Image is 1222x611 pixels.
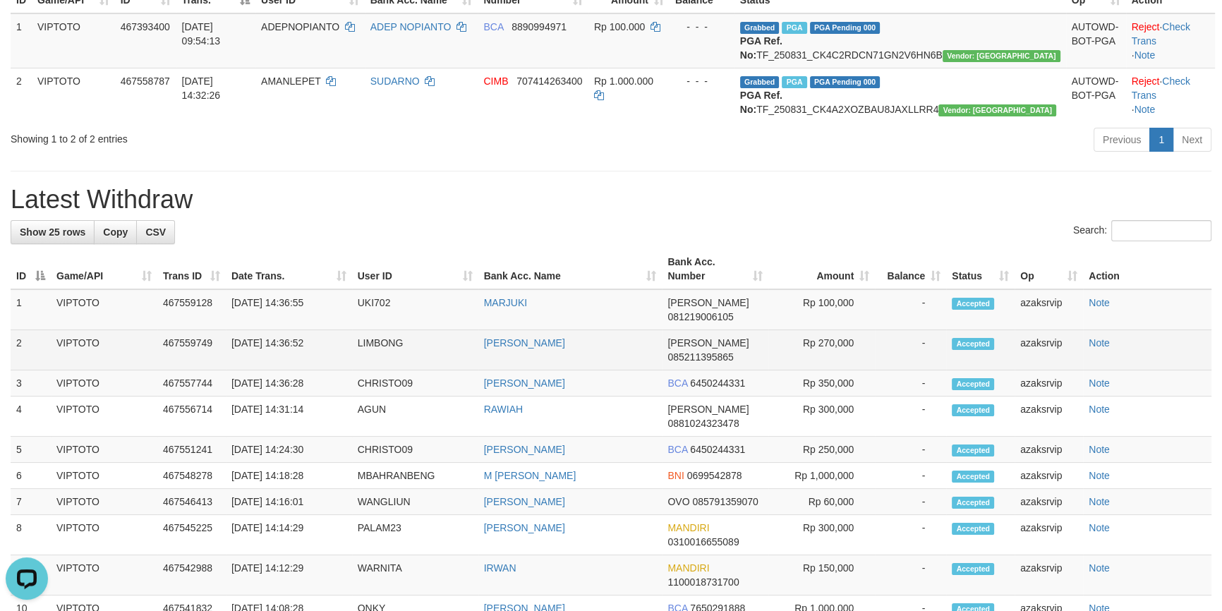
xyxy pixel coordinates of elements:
td: TF_250831_CK4C2RDCN71GN2V6HN6B [734,13,1066,68]
td: [DATE] 14:36:28 [226,370,352,397]
td: 467559128 [157,289,226,330]
td: 467559749 [157,330,226,370]
a: Note [1089,404,1110,415]
td: VIPTOTO [32,13,115,68]
td: 8 [11,515,51,555]
span: CSV [145,226,166,238]
a: Note [1089,297,1110,308]
span: Grabbed [740,76,780,88]
span: PGA Pending [810,76,881,88]
div: - - - [675,20,729,34]
td: Rp 350,000 [768,370,875,397]
td: 467556714 [157,397,226,437]
td: Rp 150,000 [768,555,875,595]
td: - [875,555,946,595]
td: - [875,397,946,437]
span: Vendor URL: https://checkout4.1velocity.biz [938,104,1056,116]
th: Date Trans.: activate to sort column ascending [226,249,352,289]
td: 2 [11,68,32,122]
a: M [PERSON_NAME] [484,470,576,481]
span: MANDIRI [667,522,709,533]
th: Op: activate to sort column ascending [1015,249,1083,289]
input: Search: [1111,220,1211,241]
td: azaksrvip [1015,489,1083,515]
td: azaksrvip [1015,555,1083,595]
a: Note [1089,377,1110,389]
td: AGUN [352,397,478,437]
td: 467551241 [157,437,226,463]
td: 4 [11,397,51,437]
a: Note [1089,444,1110,455]
span: ADEPNOPIANTO [261,21,339,32]
td: azaksrvip [1015,330,1083,370]
td: TF_250831_CK4A2XOZBAU8JAXLLRR4 [734,68,1066,122]
td: AUTOWD-BOT-PGA [1066,13,1126,68]
span: Accepted [952,444,994,456]
span: Accepted [952,404,994,416]
td: VIPTOTO [51,489,157,515]
a: Note [1134,49,1155,61]
span: Copy 707414263400 to clipboard [516,75,582,87]
td: Rp 250,000 [768,437,875,463]
span: Copy 085791359070 to clipboard [692,496,758,507]
td: 6 [11,463,51,489]
td: [DATE] 14:36:52 [226,330,352,370]
td: [DATE] 14:14:29 [226,515,352,555]
span: Accepted [952,497,994,509]
td: UKI702 [352,289,478,330]
td: azaksrvip [1015,515,1083,555]
td: CHRISTO09 [352,437,478,463]
td: Rp 100,000 [768,289,875,330]
a: Note [1089,522,1110,533]
span: BCA [483,21,503,32]
td: azaksrvip [1015,289,1083,330]
b: PGA Ref. No: [740,35,782,61]
a: Check Trans [1132,21,1190,47]
td: azaksrvip [1015,370,1083,397]
td: Rp 60,000 [768,489,875,515]
span: Copy 1100018731700 to clipboard [667,576,739,588]
td: - [875,330,946,370]
td: 467545225 [157,515,226,555]
td: [DATE] 14:36:55 [226,289,352,330]
td: - [875,515,946,555]
a: Note [1089,337,1110,349]
span: Copy 0310016655089 to clipboard [667,536,739,548]
a: Show 25 rows [11,220,95,244]
td: 1 [11,13,32,68]
td: - [875,437,946,463]
span: Rp 1.000.000 [594,75,653,87]
span: [DATE] 14:32:26 [182,75,221,101]
span: Rp 100.000 [594,21,645,32]
span: Show 25 rows [20,226,85,238]
td: Rp 1,000,000 [768,463,875,489]
span: 467558787 [121,75,170,87]
span: Accepted [952,471,994,483]
span: Copy 8890994971 to clipboard [512,21,567,32]
span: [PERSON_NAME] [667,297,749,308]
label: Search: [1073,220,1211,241]
span: [DATE] 09:54:13 [182,21,221,47]
span: Vendor URL: https://checkout4.1velocity.biz [943,50,1060,62]
a: Copy [94,220,137,244]
td: WANGLIUN [352,489,478,515]
td: LIMBONG [352,330,478,370]
td: PALAM23 [352,515,478,555]
td: VIPTOTO [51,555,157,595]
span: Accepted [952,298,994,310]
a: [PERSON_NAME] [484,496,565,507]
span: Copy 0881024323478 to clipboard [667,418,739,429]
td: 2 [11,330,51,370]
a: Note [1089,562,1110,574]
td: 7 [11,489,51,515]
h1: Latest Withdraw [11,186,1211,214]
span: Copy [103,226,128,238]
a: Note [1134,104,1155,115]
span: [PERSON_NAME] [667,404,749,415]
a: Note [1089,470,1110,481]
td: 467542988 [157,555,226,595]
a: Note [1089,496,1110,507]
span: BCA [667,444,687,455]
a: Reject [1132,21,1160,32]
button: Open LiveChat chat widget [6,6,48,48]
